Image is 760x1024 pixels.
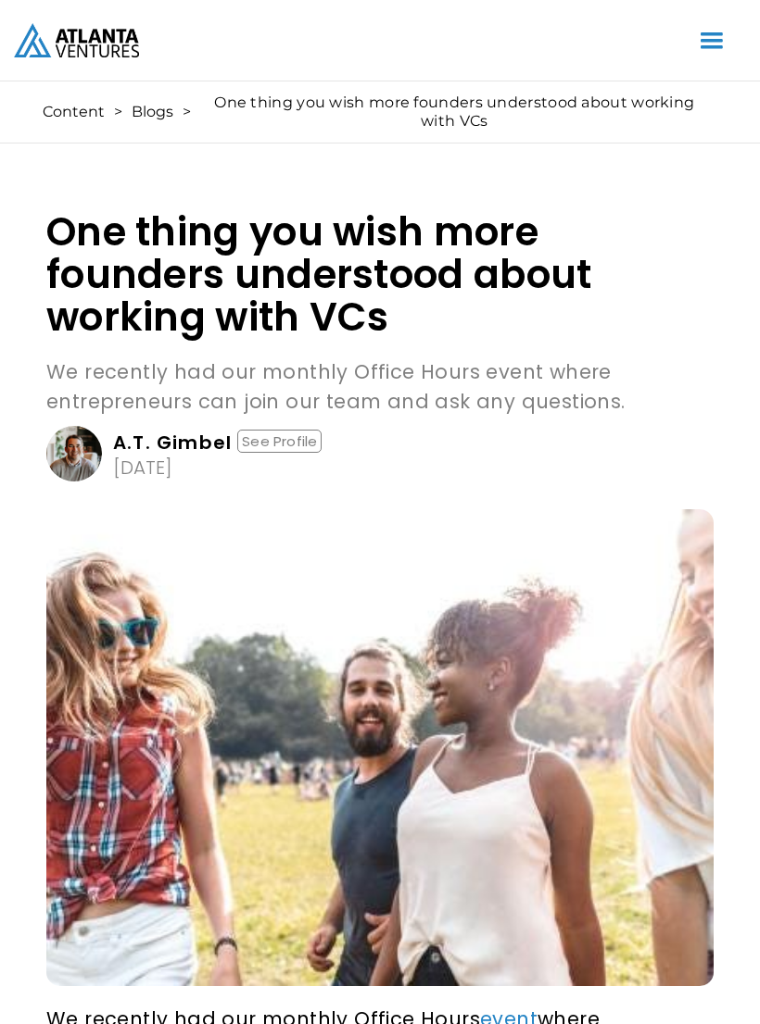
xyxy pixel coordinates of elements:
a: A.T. GimbelSee Profile[DATE] [46,426,714,481]
div: One thing you wish more founders understood about working with VCs [201,94,708,131]
h1: One thing you wish more founders understood about working with VCs [46,211,714,339]
a: Blogs [132,103,173,121]
div: > [114,103,122,121]
div: See Profile [237,430,322,453]
div: menu [678,14,746,68]
div: [DATE] [113,458,172,477]
p: We recently had our monthly Office Hours event where entrepreneurs can join our team and ask any ... [46,357,714,417]
div: > [183,103,191,121]
div: A.T. Gimbel [113,433,232,452]
a: Content [43,103,105,121]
